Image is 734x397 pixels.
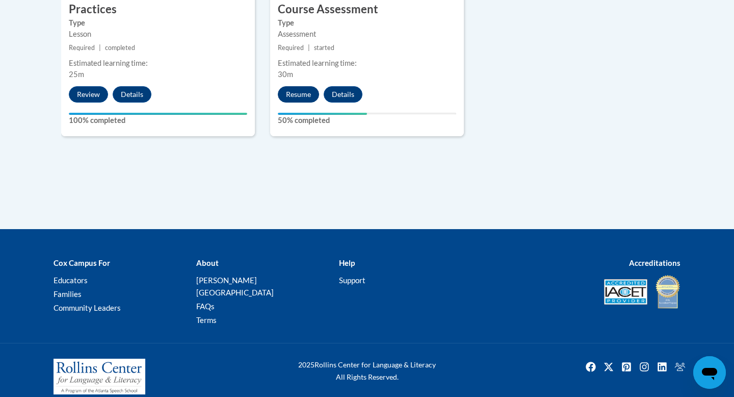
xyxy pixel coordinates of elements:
button: Resume [278,86,319,103]
a: Facebook Group [672,359,688,375]
img: Rollins Center for Language & Literacy - A Program of the Atlanta Speech School [54,359,145,394]
a: FAQs [196,302,215,311]
span: 30m [278,70,293,79]
div: Your progress [69,113,247,115]
a: Terms [196,315,217,325]
span: 25m [69,70,84,79]
a: Facebook [583,359,599,375]
button: Details [324,86,362,103]
img: IDA® Accredited [655,274,680,310]
div: Rollins Center for Language & Literacy All Rights Reserved. [260,359,474,383]
label: 50% completed [278,115,456,126]
img: Twitter icon [600,359,617,375]
img: Facebook group icon [672,359,688,375]
iframe: Button to launch messaging window, conversation in progress [693,356,726,389]
img: Instagram icon [636,359,652,375]
div: Estimated learning time: [69,58,247,69]
div: Lesson [69,29,247,40]
span: completed [105,44,135,52]
a: Twitter [600,359,617,375]
label: Type [69,17,247,29]
button: Review [69,86,108,103]
a: Linkedin [654,359,670,375]
b: Accreditations [629,258,680,267]
span: started [314,44,334,52]
div: Estimated learning time: [278,58,456,69]
a: Families [54,289,82,299]
img: Facebook icon [583,359,599,375]
div: Assessment [278,29,456,40]
img: Pinterest icon [618,359,635,375]
a: Support [339,276,365,285]
span: | [308,44,310,52]
b: Cox Campus For [54,258,110,267]
span: Required [69,44,95,52]
span: Required [278,44,304,52]
a: Pinterest [618,359,635,375]
b: About [196,258,219,267]
label: 100% completed [69,115,247,126]
button: Details [113,86,151,103]
img: Accredited IACET® Provider [604,279,647,305]
a: Educators [54,276,88,285]
span: 2025 [298,360,314,369]
a: Instagram [636,359,652,375]
div: Your progress [278,113,367,115]
img: LinkedIn icon [654,359,670,375]
a: Community Leaders [54,303,121,312]
b: Help [339,258,355,267]
label: Type [278,17,456,29]
span: | [99,44,101,52]
a: [PERSON_NAME][GEOGRAPHIC_DATA] [196,276,274,297]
